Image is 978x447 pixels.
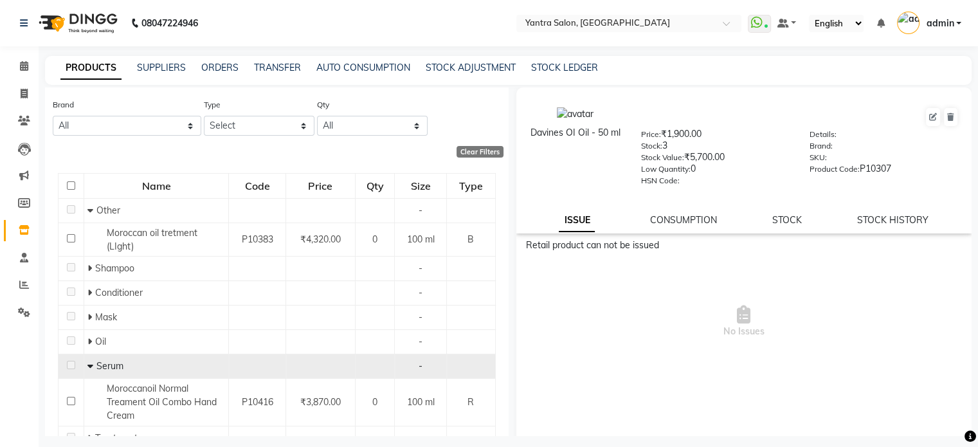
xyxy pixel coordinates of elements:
span: - [419,287,422,298]
span: Moroccanoil Normal Treament Oil Combo Hand Cream [107,383,217,421]
span: - [419,432,422,444]
label: Brand: [810,140,833,152]
a: SUPPLIERS [137,62,186,73]
label: Qty [317,99,329,111]
span: Moroccan oil tretment (LIght) [107,227,197,252]
span: - [419,311,422,323]
a: STOCK [772,214,802,226]
span: 0 [372,233,377,245]
label: Product Code: [810,163,860,175]
label: Brand [53,99,74,111]
span: ₹3,870.00 [300,396,341,408]
span: Expand Row [87,336,95,347]
div: Name [85,174,228,197]
span: Collapse Row [87,360,96,372]
b: 08047224946 [141,5,198,41]
div: Size [395,174,446,197]
div: Price [287,174,354,197]
div: Retail product can not be issued [526,239,963,252]
span: 0 [372,396,377,408]
span: 100 ml [407,396,435,408]
span: P10383 [242,233,273,245]
img: logo [33,5,121,41]
a: CONSUMPTION [650,214,717,226]
span: Oil [95,336,106,347]
div: Davines OI Oil - 50 ml [529,126,622,140]
span: - [419,262,422,274]
span: R [467,396,474,408]
div: Qty [356,174,394,197]
label: Stock: [641,140,662,152]
a: TRANSFER [254,62,301,73]
label: Price: [641,129,661,140]
label: Low Quantity: [641,163,691,175]
label: Type [204,99,221,111]
a: STOCK ADJUSTMENT [426,62,516,73]
div: Type [448,174,494,197]
div: 0 [641,162,790,180]
a: STOCK LEDGER [531,62,598,73]
span: Conditioner [95,287,143,298]
span: Other [96,205,120,216]
label: Stock Value: [641,152,684,163]
span: No Issues [526,257,963,386]
label: Details: [810,129,837,140]
a: ISSUE [559,209,595,232]
span: Expand Row [87,287,95,298]
span: Expand Row [87,262,95,274]
span: 100 ml [407,233,435,245]
label: HSN Code: [641,175,680,187]
img: avatar [557,107,593,121]
span: Treatment [95,432,138,444]
div: ₹5,700.00 [641,151,790,169]
span: - [419,205,422,216]
a: PRODUCTS [60,57,122,80]
span: - [419,360,422,372]
span: ₹4,320.00 [300,233,341,245]
div: ₹1,900.00 [641,127,790,145]
span: - [419,336,422,347]
div: Code [230,174,285,197]
label: SKU: [810,152,827,163]
span: admin [926,17,954,30]
div: P10307 [810,162,959,180]
span: Serum [96,360,123,372]
span: Mask [95,311,117,323]
span: Shampoo [95,262,134,274]
img: admin [897,12,919,34]
div: 3 [641,139,790,157]
div: Clear Filters [457,146,503,158]
span: Collapse Row [87,205,96,216]
span: Expand Row [87,432,95,444]
a: ORDERS [201,62,239,73]
a: STOCK HISTORY [857,214,928,226]
span: Expand Row [87,311,95,323]
span: B [467,233,474,245]
a: AUTO CONSUMPTION [316,62,410,73]
span: P10416 [242,396,273,408]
